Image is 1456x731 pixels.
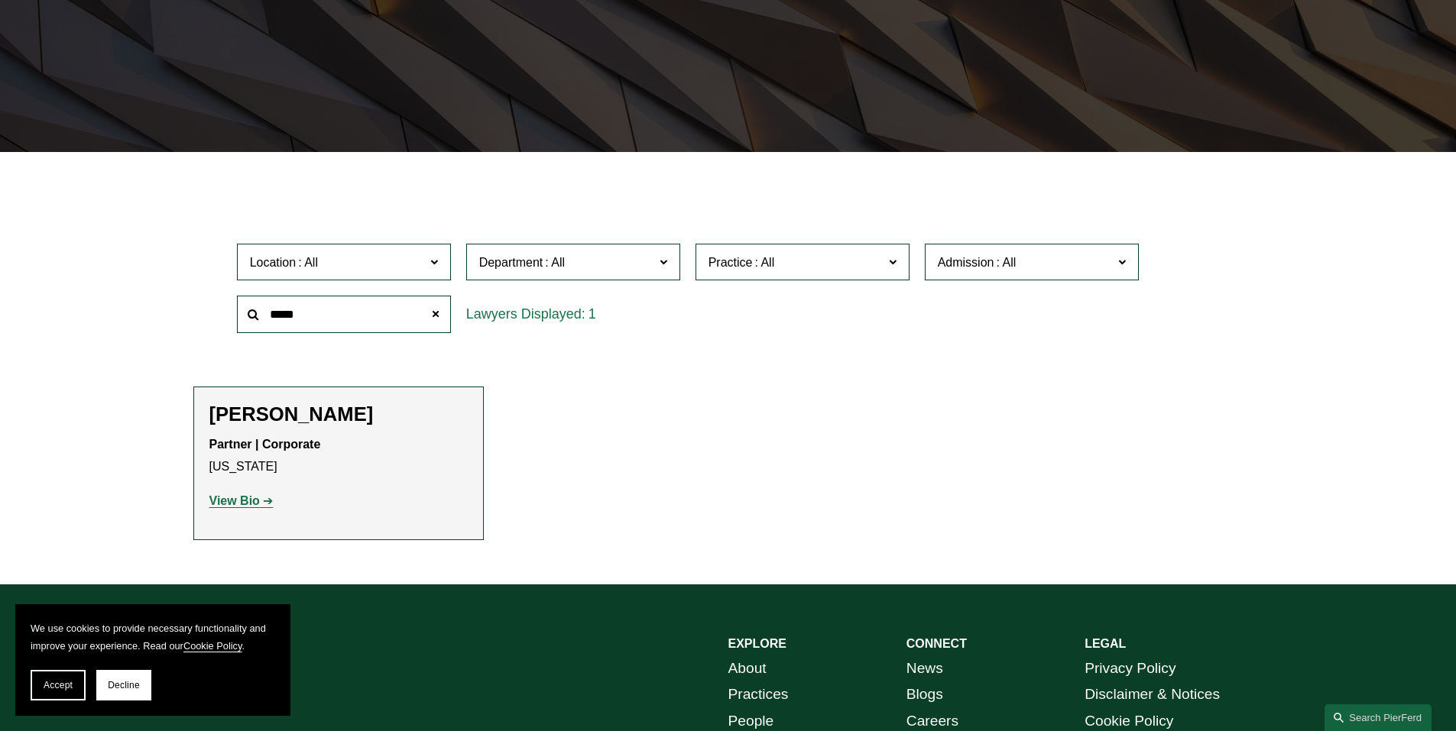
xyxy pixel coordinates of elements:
[906,637,967,650] strong: CONNECT
[728,681,789,708] a: Practices
[479,256,543,269] span: Department
[209,438,321,451] strong: Partner | Corporate
[209,494,274,507] a: View Bio
[44,680,73,691] span: Accept
[15,604,290,716] section: Cookie banner
[96,670,151,700] button: Decline
[906,681,943,708] a: Blogs
[1085,655,1176,682] a: Privacy Policy
[1085,637,1126,650] strong: LEGAL
[31,670,86,700] button: Accept
[183,640,242,652] a: Cookie Policy
[31,619,275,655] p: We use cookies to provide necessary functionality and improve your experience. Read our .
[1085,681,1220,708] a: Disclaimer & Notices
[589,306,596,322] span: 1
[906,655,943,682] a: News
[209,494,260,507] strong: View Bio
[108,680,140,691] span: Decline
[1325,704,1432,731] a: Search this site
[728,655,767,682] a: About
[728,637,786,650] strong: EXPLORE
[209,434,468,478] p: [US_STATE]
[209,403,468,426] h2: [PERSON_NAME]
[250,256,297,269] span: Location
[709,256,753,269] span: Practice
[938,256,994,269] span: Admission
